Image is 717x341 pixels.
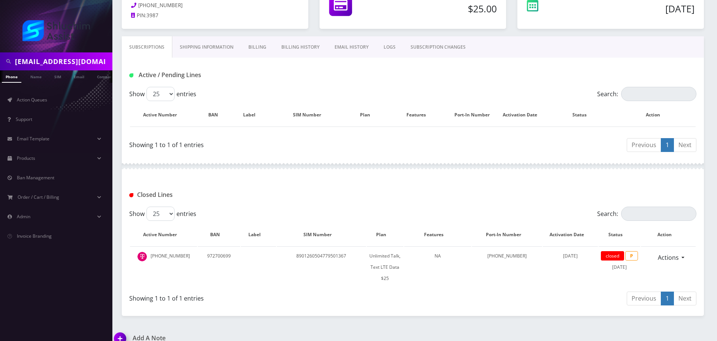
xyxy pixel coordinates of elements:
[51,70,65,82] a: SIM
[237,104,269,126] th: Label: activate to sort column ascending
[129,87,196,101] label: Show entries
[498,104,549,126] th: Activation Date: activate to sort column ascending
[403,3,497,14] h5: $25.00
[129,207,196,221] label: Show entries
[146,12,158,19] span: 3987
[404,224,471,246] th: Features: activate to sort column ascending
[376,36,403,58] a: LOGS
[404,246,471,288] td: NA
[70,70,88,82] a: Email
[599,246,640,288] td: [DATE]
[472,224,542,246] th: Port-In Number: activate to sort column ascending
[674,292,696,305] a: Next
[18,194,59,200] span: Order / Cart / Billing
[129,137,407,149] div: Showing 1 to 1 of 1 entries
[601,251,624,261] span: closed
[586,3,695,14] h5: [DATE]
[130,246,197,288] td: [PHONE_NUMBER]
[130,224,197,246] th: Active Number: activate to sort column descending
[172,36,241,58] a: Shipping Information
[129,71,311,79] h1: Active / Pending Lines
[131,12,146,19] a: PIN:
[472,246,542,288] td: [PHONE_NUMBER]
[367,246,403,288] td: Unlimited Talk, Text LTE Data $25
[277,224,366,246] th: SIM Number: activate to sort column ascending
[674,138,696,152] a: Next
[563,253,578,259] span: [DATE]
[387,104,454,126] th: Features: activate to sort column ascending
[270,104,351,126] th: SIM Number: activate to sort column ascending
[597,207,696,221] label: Search:
[599,224,640,246] th: Status: activate to sort column ascending
[625,251,638,261] span: P
[627,292,661,305] a: Previous
[129,193,133,197] img: Closed Lines
[621,87,696,101] input: Search:
[241,224,276,246] th: Label: activate to sort column ascending
[661,138,674,152] a: 1
[627,138,661,152] a: Previous
[17,174,54,181] span: Ban Management
[274,36,327,58] a: Billing History
[198,104,236,126] th: BAN: activate to sort column ascending
[617,104,696,126] th: Action: activate to sort column ascending
[22,20,90,41] img: Shluchim Assist
[454,104,497,126] th: Port-In Number: activate to sort column ascending
[17,213,30,220] span: Admin
[543,224,597,246] th: Activation Date: activate to sort column ascending
[16,116,32,122] span: Support
[17,136,49,142] span: Email Template
[641,224,696,246] th: Action : activate to sort column ascending
[122,36,172,58] a: Subscriptions
[129,191,311,198] h1: Closed Lines
[352,104,386,126] th: Plan: activate to sort column ascending
[137,252,147,261] img: t_img.png
[661,292,674,305] a: 1
[138,2,182,9] span: [PHONE_NUMBER]
[130,104,197,126] th: Active Number: activate to sort column ascending
[129,73,133,77] img: Active / Pending Lines
[597,87,696,101] label: Search:
[17,155,35,161] span: Products
[146,87,175,101] select: Showentries
[146,207,175,221] select: Showentries
[621,207,696,221] input: Search:
[17,97,47,103] span: Action Queues
[241,36,274,58] a: Billing
[277,246,366,288] td: 8901260504779501367
[327,36,376,58] a: EMAIL HISTORY
[653,250,684,265] a: Actions
[129,291,407,303] div: Showing 1 to 1 of 1 entries
[550,104,617,126] th: Status: activate to sort column ascending
[403,36,473,58] a: SUBSCRIPTION CHANGES
[27,70,45,82] a: Name
[367,224,403,246] th: Plan: activate to sort column ascending
[198,246,240,288] td: 972700699
[93,70,118,82] a: Company
[15,54,111,68] input: Search in Company
[17,233,52,239] span: Invoice Branding
[2,70,21,83] a: Phone
[198,224,240,246] th: BAN: activate to sort column ascending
